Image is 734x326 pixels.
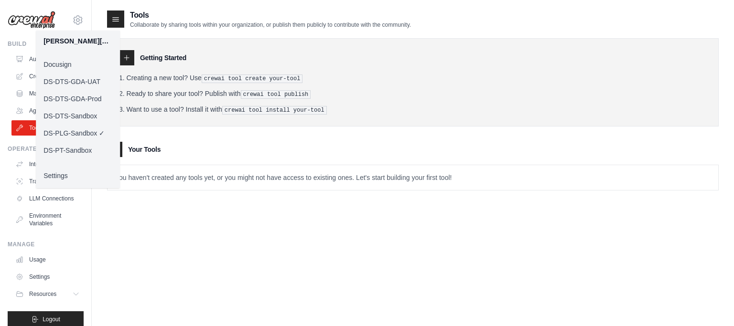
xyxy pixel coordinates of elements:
[11,52,84,67] a: Automations
[11,269,84,284] a: Settings
[36,107,120,125] a: DS-DTS-Sandbox
[36,167,120,184] a: Settings
[128,145,161,154] h3: Your Tools
[130,10,411,21] h2: Tools
[11,174,84,189] a: Traces
[29,290,56,298] span: Resources
[130,21,411,29] p: Collaborate by sharing tools within your organization, or publish them publicly to contribute wit...
[8,11,55,29] img: Logo
[36,56,120,73] a: Docusign
[8,241,84,248] div: Manage
[11,191,84,206] a: LLM Connections
[222,106,327,115] pre: crewai tool install your-tool
[202,74,303,83] pre: crewai tool create your-tool
[108,165,718,190] p: You haven't created any tools yet, or you might not have access to existing ones. Let's start bui...
[11,286,84,302] button: Resources
[8,40,84,48] div: Build
[11,103,84,118] a: Agents
[119,89,707,99] li: Ready to share your tool? Publish with
[119,105,707,115] li: Want to use a tool? Install it with
[11,86,84,101] a: Marketplace
[43,315,60,323] span: Logout
[241,90,311,99] pre: crewai tool publish
[11,208,84,231] a: Environment Variables
[11,157,84,172] a: Integrations
[11,69,84,84] a: Crew Studio
[36,73,120,90] a: DS-DTS-GDA-UAT
[8,145,84,153] div: Operate
[11,252,84,267] a: Usage
[36,142,120,159] a: DS-PT-Sandbox
[43,36,112,46] div: [PERSON_NAME][EMAIL_ADDRESS][PERSON_NAME][DOMAIN_NAME]
[36,90,120,107] a: DS-DTS-GDA-Prod
[140,53,186,63] h3: Getting Started
[119,73,707,83] li: Creating a new tool? Use
[36,125,120,142] a: DS-PLG-Sandbox ✓
[11,120,84,136] a: Tool Registry
[686,280,734,326] iframe: Chat Widget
